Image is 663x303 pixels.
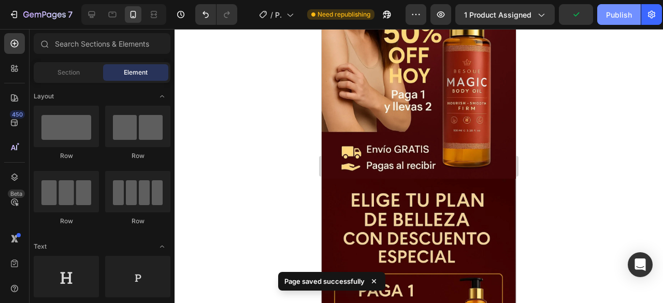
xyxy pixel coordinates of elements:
span: Need republishing [318,10,370,19]
span: Toggle open [154,88,170,105]
span: Section [57,68,80,77]
span: Layout [34,92,54,101]
span: Text [34,242,47,251]
div: Open Intercom Messenger [628,252,653,277]
span: / [270,9,273,20]
span: Toggle open [154,238,170,255]
button: 1 product assigned [455,4,555,25]
span: 1 product assigned [464,9,531,20]
button: 7 [4,4,77,25]
div: Row [105,217,170,226]
div: Beta [8,190,25,198]
div: Undo/Redo [195,4,237,25]
iframe: Design area [322,29,516,303]
div: 450 [10,110,25,119]
p: Page saved successfully [284,276,365,286]
div: Row [34,151,99,161]
div: Publish [606,9,632,20]
button: Publish [597,4,641,25]
span: Element [124,68,148,77]
input: Search Sections & Elements [34,33,170,54]
div: Row [34,217,99,226]
p: 7 [68,8,73,21]
div: Row [105,151,170,161]
span: Product Page - [DATE] 05:13:45 [275,9,282,20]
